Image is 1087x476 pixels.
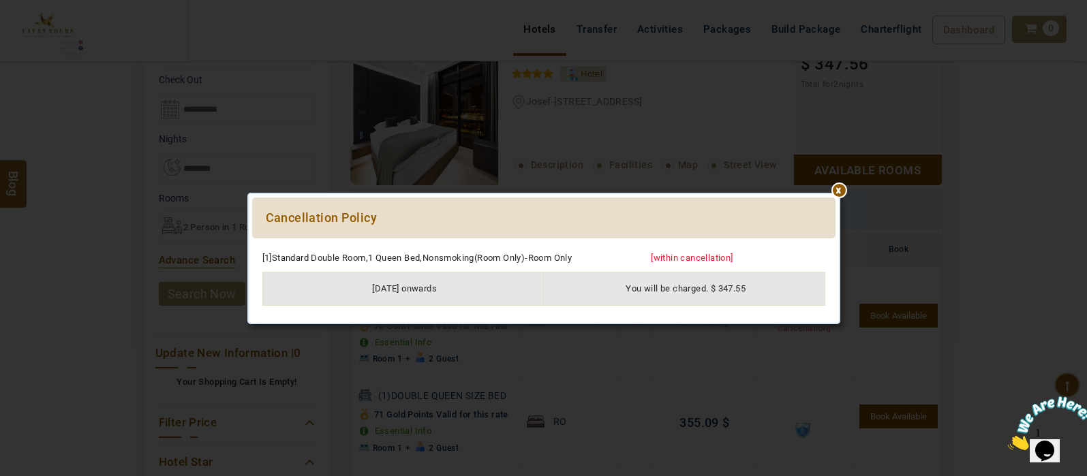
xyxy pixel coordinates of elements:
div: [within cancellation] [641,252,835,265]
div: Cancellation Policy [252,197,836,238]
iframe: chat widget [1002,391,1087,456]
td: You will be charged. $ 347.55 [544,272,825,306]
td: [DATE] onwards [262,272,544,306]
span: 1 [5,5,11,17]
div: [1]Standard Double Room,1 Queen Bed,Nonsmoking(Room Only)-Room Only [252,252,641,265]
img: Chat attention grabber [5,5,90,59]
